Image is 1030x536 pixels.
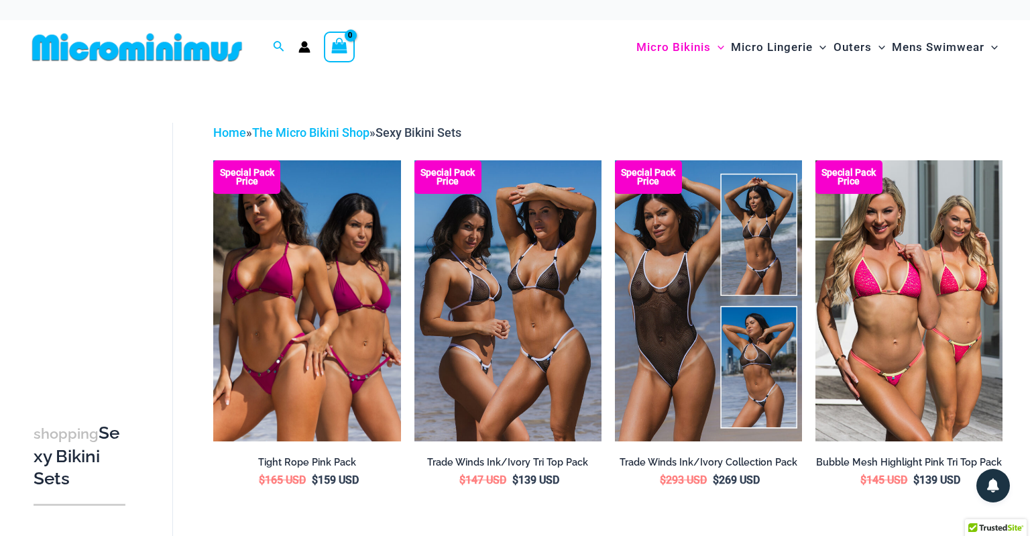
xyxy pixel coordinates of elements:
a: Top Bum Pack Top Bum Pack bTop Bum Pack b [414,160,602,441]
span: Menu Toggle [984,30,998,64]
a: Mens SwimwearMenu ToggleMenu Toggle [889,27,1001,68]
span: Menu Toggle [872,30,885,64]
span: shopping [34,425,99,442]
h2: Trade Winds Ink/Ivory Collection Pack [615,456,802,469]
span: $ [512,474,518,486]
span: $ [259,474,265,486]
span: Menu Toggle [711,30,724,64]
bdi: 139 USD [512,474,559,486]
h2: Bubble Mesh Highlight Pink Tri Top Pack [815,456,1003,469]
b: Special Pack Price [615,168,682,186]
b: Special Pack Price [414,168,481,186]
bdi: 293 USD [660,474,707,486]
h3: Sexy Bikini Sets [34,422,125,490]
a: Micro LingerieMenu ToggleMenu Toggle [728,27,829,68]
bdi: 139 USD [913,474,960,486]
span: $ [860,474,866,486]
a: Collection Pack Collection Pack b (1)Collection Pack b (1) [615,160,802,441]
span: Micro Lingerie [731,30,813,64]
a: Collection Pack F Collection Pack B (3)Collection Pack B (3) [213,160,400,441]
span: Menu Toggle [813,30,826,64]
a: Trade Winds Ink/Ivory Collection Pack [615,456,802,474]
a: The Micro Bikini Shop [252,125,369,140]
a: Search icon link [273,39,285,56]
span: $ [459,474,465,486]
a: OutersMenu ToggleMenu Toggle [830,27,889,68]
bdi: 165 USD [259,474,306,486]
span: » » [213,125,461,140]
b: Special Pack Price [213,168,280,186]
span: Sexy Bikini Sets [376,125,461,140]
span: Micro Bikinis [636,30,711,64]
h2: Tight Rope Pink Pack [213,456,400,469]
bdi: 145 USD [860,474,907,486]
a: Micro BikinisMenu ToggleMenu Toggle [633,27,728,68]
img: Collection Pack F [213,160,400,441]
a: View Shopping Cart, empty [324,32,355,62]
img: MM SHOP LOGO FLAT [27,32,247,62]
span: $ [312,474,318,486]
span: Outers [834,30,872,64]
a: Home [213,125,246,140]
a: Trade Winds Ink/Ivory Tri Top Pack [414,456,602,474]
a: Bubble Mesh Highlight Pink Tri Top Pack [815,456,1003,474]
a: Account icon link [298,41,310,53]
h2: Trade Winds Ink/Ivory Tri Top Pack [414,456,602,469]
span: $ [913,474,919,486]
img: Top Bum Pack [414,160,602,441]
span: Mens Swimwear [892,30,984,64]
a: Tri Top Pack F Tri Top Pack BTri Top Pack B [815,160,1003,441]
span: $ [660,474,666,486]
img: Collection Pack [615,160,802,441]
b: Special Pack Price [815,168,882,186]
bdi: 269 USD [713,474,760,486]
span: $ [713,474,719,486]
a: Tight Rope Pink Pack [213,456,400,474]
bdi: 159 USD [312,474,359,486]
img: Tri Top Pack F [815,160,1003,441]
nav: Site Navigation [631,25,1003,70]
bdi: 147 USD [459,474,506,486]
iframe: TrustedSite Certified [34,112,154,380]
